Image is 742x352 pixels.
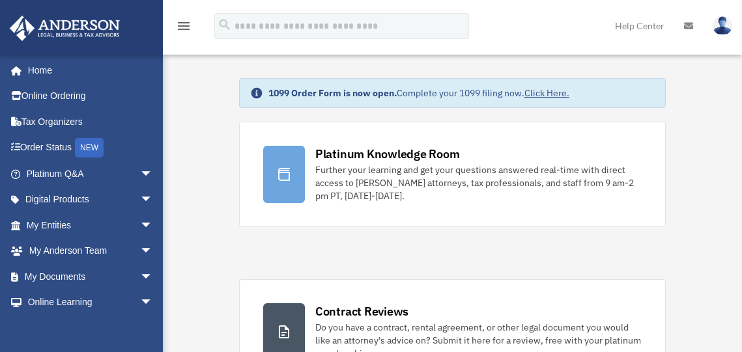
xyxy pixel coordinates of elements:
a: Platinum Q&Aarrow_drop_down [9,161,173,187]
div: Contract Reviews [315,303,408,319]
a: Online Learningarrow_drop_down [9,290,173,316]
a: My Entitiesarrow_drop_down [9,212,173,238]
img: Anderson Advisors Platinum Portal [6,16,124,41]
img: User Pic [713,16,732,35]
div: NEW [75,138,104,157]
i: menu [176,18,192,34]
div: Platinum Knowledge Room [315,146,460,162]
strong: 1099 Order Form is now open. [268,87,397,99]
span: arrow_drop_down [140,238,166,265]
span: arrow_drop_down [140,187,166,213]
div: Complete your 1099 filing now. [268,87,569,100]
span: arrow_drop_down [140,264,166,290]
a: Click Here. [524,87,569,99]
a: My Documentsarrow_drop_down [9,264,173,290]
i: search [218,18,232,32]
div: Further your learning and get your questions answered real-time with direct access to [PERSON_NAM... [315,163,642,202]
span: arrow_drop_down [140,212,166,239]
span: arrow_drop_down [140,290,166,316]
a: Digital Productsarrow_drop_down [9,187,173,213]
a: My Anderson Teamarrow_drop_down [9,238,173,264]
a: Tax Organizers [9,109,173,135]
a: Home [9,57,166,83]
span: arrow_drop_down [140,161,166,187]
a: Platinum Knowledge Room Further your learning and get your questions answered real-time with dire... [239,122,666,227]
a: Online Ordering [9,83,173,109]
a: menu [176,23,192,34]
a: Order StatusNEW [9,135,173,161]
